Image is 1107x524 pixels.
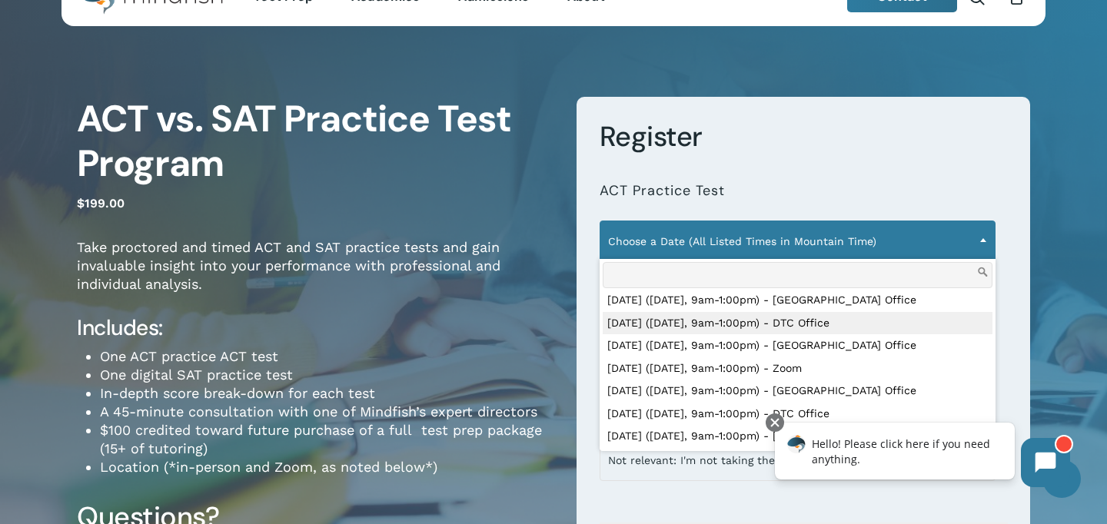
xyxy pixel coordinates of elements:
span: Choose a Date (All Listed Times in Mountain Time) [600,221,996,262]
span: Not relevant: I'm not taking the practice ACT or am taking it in-person [600,444,995,476]
span: Choose a Date (All Listed Times in Mountain Time) [600,225,995,257]
bdi: 199.00 [77,196,125,211]
h3: Register [600,119,1008,154]
p: Take proctored and timed ACT and SAT practice tests and gain invaluable insight into your perform... [77,238,553,314]
h1: ACT vs. SAT Practice Test Program [77,97,553,186]
iframe: Chatbot [759,410,1085,502]
li: One ACT practice ACT test [100,347,553,366]
li: [DATE] ([DATE], 9am-1:00pm) - [GEOGRAPHIC_DATA] Office [603,289,992,312]
li: $100 credited toward future purchase of a full test prep package (15+ of tutoring) [100,421,553,458]
label: ACT Practice Test [600,182,725,200]
li: [DATE] ([DATE], 9am-1:00pm) - Zoom [603,357,992,380]
li: One digital SAT practice test [100,366,553,384]
span: $ [77,196,85,211]
h4: Includes: [77,314,553,342]
li: [DATE] ([DATE], 9am-1:00pm) - [GEOGRAPHIC_DATA] Office [603,425,992,448]
li: [DATE] ([DATE], 9am-1:00pm) - DTC Office [603,312,992,335]
li: Location (*in-person and Zoom, as noted below*) [100,458,553,476]
li: [DATE] ([DATE], 9am-1:00pm) - [GEOGRAPHIC_DATA] Office [603,380,992,403]
li: [DATE] ([DATE], 9am-1:00pm) - DTC Office [603,403,992,426]
li: [DATE] ([DATE], 9am-1:00pm) - [GEOGRAPHIC_DATA] Office [603,334,992,357]
li: In-depth score break-down for each test [100,384,553,403]
span: Not relevant: I'm not taking the practice ACT or am taking it in-person [600,439,996,481]
li: A 45-minute consultation with one of Mindfish’s expert directors [100,403,553,421]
